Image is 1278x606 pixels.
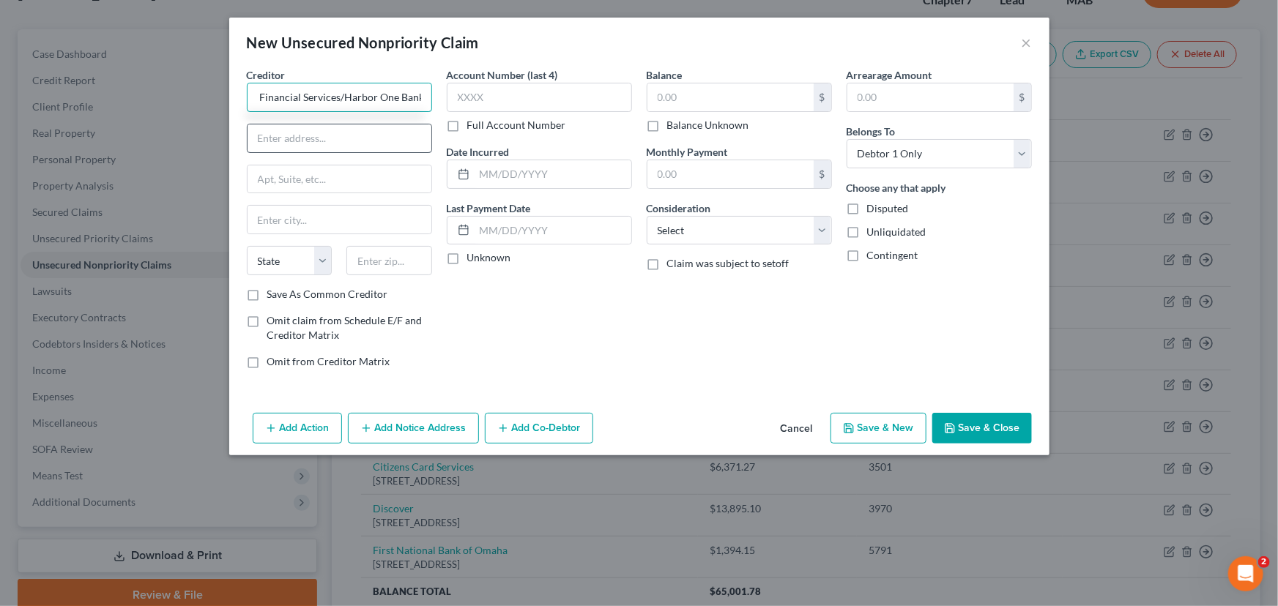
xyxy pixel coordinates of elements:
span: Omit from Creditor Matrix [267,355,390,367]
label: Account Number (last 4) [447,67,558,83]
label: Balance Unknown [667,118,749,132]
span: Disputed [867,202,909,214]
div: $ [1014,83,1031,111]
input: XXXX [447,83,632,112]
div: $ [814,83,831,111]
span: Contingent [867,249,918,261]
span: Belongs To [847,125,896,138]
label: Monthly Payment [647,144,728,160]
label: Save As Common Creditor [267,287,388,302]
input: Enter address... [248,124,431,152]
input: Search creditor by name... [247,83,432,112]
span: Claim was subject to setoff [667,257,790,269]
input: 0.00 [647,160,814,188]
input: 0.00 [647,83,814,111]
label: Arrearage Amount [847,67,932,83]
div: New Unsecured Nonpriority Claim [247,32,479,53]
label: Choose any that apply [847,180,946,195]
label: Balance [647,67,683,83]
div: $ [814,160,831,188]
button: Add Action [253,413,342,444]
iframe: Intercom live chat [1228,556,1263,591]
button: Add Co-Debtor [485,413,593,444]
span: Unliquidated [867,225,926,238]
span: Creditor [247,69,286,81]
label: Date Incurred [447,144,510,160]
input: Enter zip... [346,246,432,275]
span: 2 [1258,556,1270,568]
button: Cancel [769,414,825,444]
input: Apt, Suite, etc... [248,165,431,193]
span: Omit claim from Schedule E/F and Creditor Matrix [267,314,423,341]
label: Last Payment Date [447,201,531,216]
input: Enter city... [248,206,431,233]
label: Unknown [467,250,511,265]
button: Save & Close [932,413,1032,444]
input: 0.00 [847,83,1014,111]
input: MM/DD/YYYY [475,217,631,244]
button: × [1022,34,1032,51]
button: Add Notice Address [348,413,479,444]
button: Save & New [831,413,926,444]
label: Full Account Number [467,118,566,132]
label: Consideration [647,201,711,216]
input: MM/DD/YYYY [475,160,631,188]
